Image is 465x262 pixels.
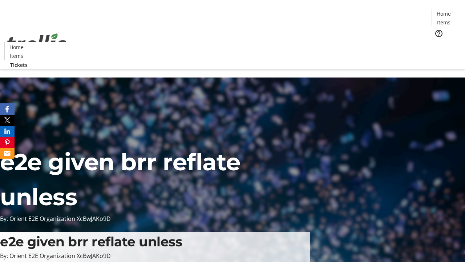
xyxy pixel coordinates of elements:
[9,43,24,51] span: Home
[432,10,455,17] a: Home
[437,19,450,26] span: Items
[10,52,23,60] span: Items
[432,26,446,41] button: Help
[437,42,455,50] span: Tickets
[10,61,28,69] span: Tickets
[432,42,461,50] a: Tickets
[4,61,33,69] a: Tickets
[4,25,69,61] img: Orient E2E Organization XcBwJAKo9D's Logo
[5,52,28,60] a: Items
[432,19,455,26] a: Items
[5,43,28,51] a: Home
[437,10,451,17] span: Home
